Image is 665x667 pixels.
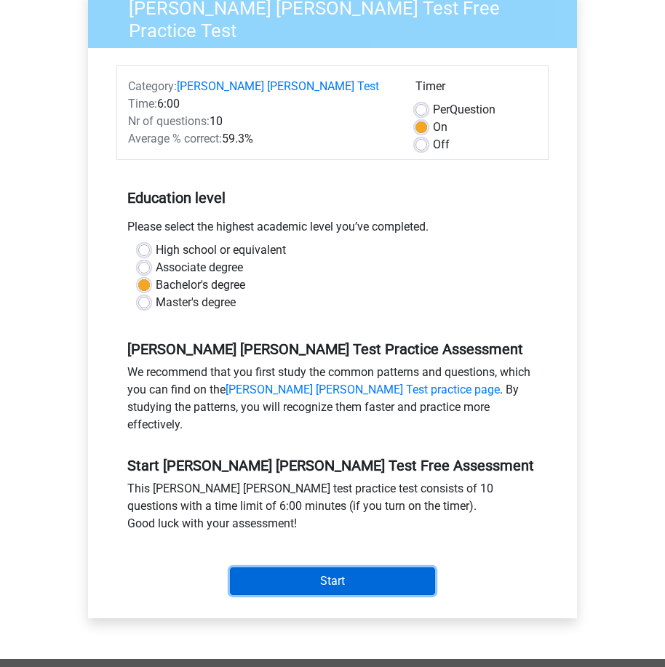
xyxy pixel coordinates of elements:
input: Start [230,567,435,595]
div: 6:00 [117,95,405,113]
a: [PERSON_NAME] [PERSON_NAME] Test practice page [226,383,500,396]
div: We recommend that you first study the common patterns and questions, which you can find on the . ... [116,364,549,439]
div: Please select the highest academic level you’ve completed. [116,218,549,241]
h5: Education level [127,183,538,212]
label: Off [433,136,450,153]
label: Associate degree [156,259,243,276]
label: Question [433,101,495,119]
label: Bachelor's degree [156,276,245,294]
span: Average % correct: [128,132,222,145]
h5: [PERSON_NAME] [PERSON_NAME] Test Practice Assessment [127,340,538,358]
div: This [PERSON_NAME] [PERSON_NAME] test practice test consists of 10 questions with a time limit of... [116,480,549,538]
span: Per [433,103,450,116]
label: High school or equivalent [156,241,286,259]
span: Nr of questions: [128,114,210,128]
span: Category: [128,79,177,93]
div: 10 [117,113,405,130]
label: On [433,119,447,136]
div: Timer [415,78,537,101]
span: Time: [128,97,157,111]
h5: Start [PERSON_NAME] [PERSON_NAME] Test Free Assessment [127,457,538,474]
label: Master's degree [156,294,236,311]
a: [PERSON_NAME] [PERSON_NAME] Test [177,79,379,93]
div: 59.3% [117,130,405,148]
